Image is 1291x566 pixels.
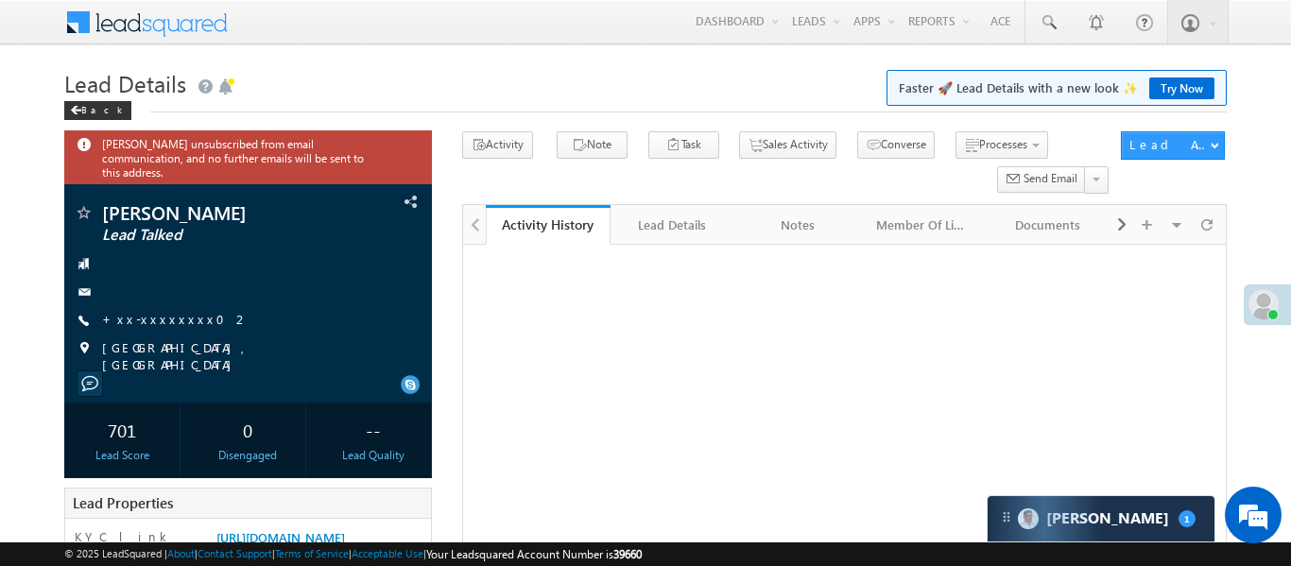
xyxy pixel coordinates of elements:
[75,528,198,562] label: KYC link 2_0
[997,166,1086,194] button: Send Email
[275,547,349,559] a: Terms of Service
[1024,170,1077,187] span: Send Email
[979,137,1027,151] span: Processes
[64,101,131,120] div: Back
[999,509,1014,524] img: carter-drag
[986,205,1110,245] a: Documents
[557,131,628,159] button: Note
[320,447,426,464] div: Lead Quality
[102,311,250,327] a: +xx-xxxxxxxx02
[198,547,272,559] a: Contact Support
[64,68,186,98] span: Lead Details
[69,447,175,464] div: Lead Score
[955,131,1048,159] button: Processes
[102,203,329,222] span: [PERSON_NAME]
[320,412,426,447] div: --
[987,495,1215,542] div: carter-dragCarter[PERSON_NAME]1
[1129,136,1210,153] div: Lead Actions
[861,205,986,245] a: Member Of Lists
[500,215,596,233] div: Activity History
[1018,508,1039,529] img: Carter
[102,135,381,180] span: [PERSON_NAME] unsubscribed from email communication, and no further emails will be sent to this a...
[462,131,533,159] button: Activity
[73,493,173,512] span: Lead Properties
[613,547,642,561] span: 39660
[751,214,844,236] div: Notes
[1121,131,1225,160] button: Lead Actions
[739,131,836,159] button: Sales Activity
[64,100,141,116] a: Back
[69,412,175,447] div: 701
[1179,510,1196,527] span: 1
[648,131,719,159] button: Task
[626,214,718,236] div: Lead Details
[167,547,195,559] a: About
[426,547,642,561] span: Your Leadsquared Account Number is
[64,545,642,563] span: © 2025 LeadSquared | | | | |
[486,205,611,245] a: Activity History
[857,131,935,159] button: Converse
[102,339,398,373] span: [GEOGRAPHIC_DATA], [GEOGRAPHIC_DATA]
[195,447,301,464] div: Disengaged
[736,205,861,245] a: Notes
[1001,214,1093,236] div: Documents
[611,205,735,245] a: Lead Details
[102,226,329,245] span: Lead Talked
[876,214,969,236] div: Member Of Lists
[216,529,345,545] a: [URL][DOMAIN_NAME]
[195,412,301,447] div: 0
[899,78,1214,97] span: Faster 🚀 Lead Details with a new look ✨
[352,547,423,559] a: Acceptable Use
[1149,77,1214,99] a: Try Now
